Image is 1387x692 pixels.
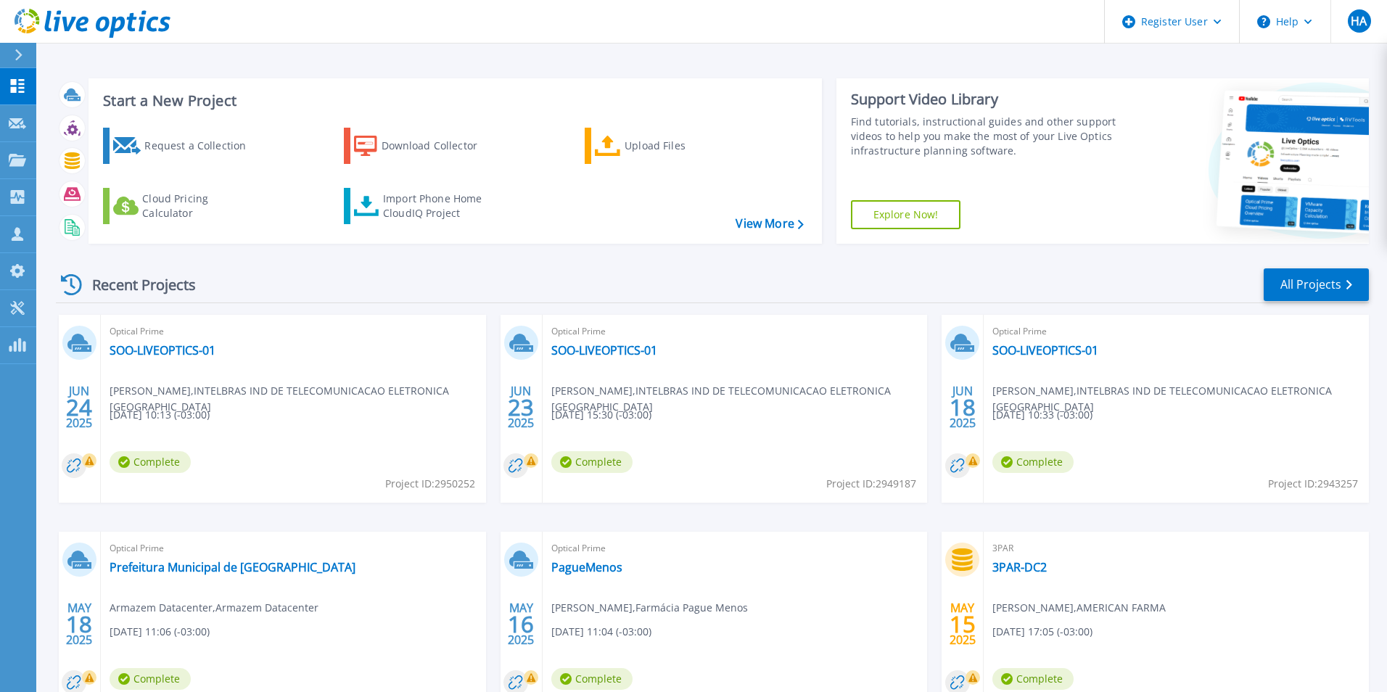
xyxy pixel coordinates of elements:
span: Optical Prime [110,540,477,556]
div: JUN 2025 [949,381,976,434]
span: Optical Prime [551,324,919,339]
span: [DATE] 11:04 (-03:00) [551,624,651,640]
span: HA [1351,15,1367,27]
span: [PERSON_NAME] , INTELBRAS IND DE TELECOMUNICACAO ELETRONICA [GEOGRAPHIC_DATA] [992,383,1369,415]
div: JUN 2025 [65,381,93,434]
a: 3PAR-DC2 [992,560,1047,574]
span: [PERSON_NAME] , INTELBRAS IND DE TELECOMUNICACAO ELETRONICA [GEOGRAPHIC_DATA] [551,383,928,415]
div: Upload Files [625,131,741,160]
span: [DATE] 15:30 (-03:00) [551,407,651,423]
span: [DATE] 10:33 (-03:00) [992,407,1092,423]
span: 15 [950,618,976,630]
div: Recent Projects [56,267,215,302]
a: Upload Files [585,128,746,164]
span: [PERSON_NAME] , AMERICAN FARMA [992,600,1166,616]
span: 18 [66,618,92,630]
a: Cloud Pricing Calculator [103,188,265,224]
span: Optical Prime [992,324,1360,339]
span: Armazem Datacenter , Armazem Datacenter [110,600,318,616]
div: MAY 2025 [65,598,93,651]
a: All Projects [1264,268,1369,301]
span: 23 [508,401,534,413]
span: Project ID: 2950252 [385,476,475,492]
span: Complete [110,451,191,473]
div: Request a Collection [144,131,260,160]
div: Import Phone Home CloudIQ Project [383,191,496,221]
a: Explore Now! [851,200,961,229]
span: Project ID: 2949187 [826,476,916,492]
div: JUN 2025 [507,381,535,434]
span: Project ID: 2943257 [1268,476,1358,492]
span: Complete [992,451,1074,473]
span: Complete [992,668,1074,690]
div: MAY 2025 [507,598,535,651]
span: Optical Prime [551,540,919,556]
div: Download Collector [382,131,498,160]
span: Complete [110,668,191,690]
a: PagueMenos [551,560,622,574]
span: 18 [950,401,976,413]
a: Request a Collection [103,128,265,164]
span: [DATE] 17:05 (-03:00) [992,624,1092,640]
a: SOO-LIVEOPTICS-01 [992,343,1098,358]
div: Cloud Pricing Calculator [142,191,258,221]
span: [DATE] 10:13 (-03:00) [110,407,210,423]
span: [DATE] 11:06 (-03:00) [110,624,210,640]
div: Support Video Library [851,90,1122,109]
span: [PERSON_NAME] , Farmácia Pague Menos [551,600,748,616]
a: SOO-LIVEOPTICS-01 [551,343,657,358]
span: 3PAR [992,540,1360,556]
a: Download Collector [344,128,506,164]
span: 24 [66,401,92,413]
span: [PERSON_NAME] , INTELBRAS IND DE TELECOMUNICACAO ELETRONICA [GEOGRAPHIC_DATA] [110,383,486,415]
div: Find tutorials, instructional guides and other support videos to help you make the most of your L... [851,115,1122,158]
a: SOO-LIVEOPTICS-01 [110,343,215,358]
span: Complete [551,668,633,690]
div: MAY 2025 [949,598,976,651]
span: 16 [508,618,534,630]
h3: Start a New Project [103,93,803,109]
span: Optical Prime [110,324,477,339]
span: Complete [551,451,633,473]
a: Prefeitura Municipal de [GEOGRAPHIC_DATA] [110,560,355,574]
a: View More [736,217,803,231]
